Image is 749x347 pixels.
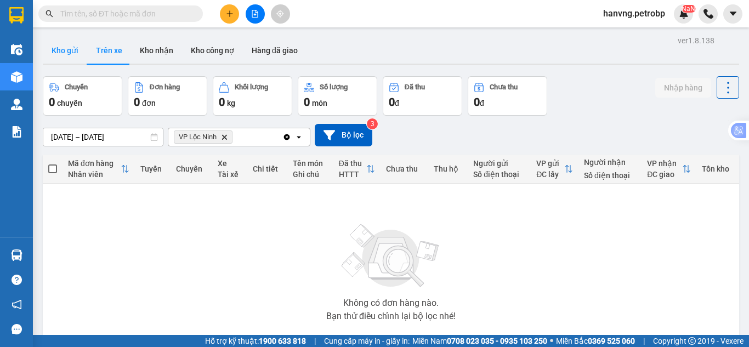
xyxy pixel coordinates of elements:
[220,4,239,24] button: plus
[389,95,395,109] span: 0
[140,164,165,173] div: Tuyến
[68,170,121,179] div: Nhân viên
[320,83,348,91] div: Số lượng
[324,335,410,347] span: Cung cấp máy in - giấy in:
[315,124,372,146] button: Bộ lọc
[584,171,636,180] div: Số điện thoại
[12,299,22,310] span: notification
[550,339,553,343] span: ⚪️
[218,170,242,179] div: Tài xế
[594,7,674,20] span: hanvng.petrobp
[11,99,22,110] img: warehouse-icon
[647,159,682,168] div: VP nhận
[343,299,439,308] div: Không có đơn hàng nào.
[556,335,635,347] span: Miền Bắc
[682,5,695,13] sup: NaN
[246,4,265,24] button: file-add
[643,335,645,347] span: |
[647,170,682,179] div: ĐC giao
[179,133,217,141] span: VP Lộc Ninh
[447,337,547,345] strong: 0708 023 035 - 0935 103 250
[11,249,22,261] img: warehouse-icon
[536,159,564,168] div: VP gửi
[221,134,228,140] svg: Delete
[434,164,462,173] div: Thu hộ
[703,9,713,19] img: phone-icon
[474,95,480,109] span: 0
[134,95,140,109] span: 0
[642,155,696,184] th: Toggle SortBy
[405,83,425,91] div: Đã thu
[9,7,24,24] img: logo-vxr
[142,99,156,107] span: đơn
[271,4,290,24] button: aim
[473,159,525,168] div: Người gửi
[251,10,259,18] span: file-add
[43,128,163,146] input: Select a date range.
[12,275,22,285] span: question-circle
[57,99,82,107] span: chuyến
[150,83,180,91] div: Đơn hàng
[253,164,282,173] div: Chi tiết
[68,159,121,168] div: Mã đơn hàng
[395,99,399,107] span: đ
[490,83,518,91] div: Chưa thu
[282,133,291,141] svg: Clear all
[588,337,635,345] strong: 0369 525 060
[304,95,310,109] span: 0
[11,44,22,55] img: warehouse-icon
[205,335,306,347] span: Hỗ trợ kỹ thuật:
[655,78,711,98] button: Nhập hàng
[468,76,547,116] button: Chưa thu0đ
[531,155,578,184] th: Toggle SortBy
[65,83,88,91] div: Chuyến
[46,10,53,18] span: search
[293,159,327,168] div: Tên món
[259,337,306,345] strong: 1900 633 818
[326,312,456,321] div: Bạn thử điều chỉnh lại bộ lọc nhé!
[723,4,742,24] button: caret-down
[12,324,22,334] span: message
[11,71,22,83] img: warehouse-icon
[473,170,525,179] div: Số điện thoại
[367,118,378,129] sup: 3
[336,218,446,294] img: svg+xml;base64,PHN2ZyBjbGFzcz0ibGlzdC1wbHVnX19zdmciIHhtbG5zPSJodHRwOi8vd3d3LnczLm9yZy8yMDAwL3N2Zy...
[235,83,268,91] div: Khối lượng
[412,335,547,347] span: Miền Nam
[43,76,122,116] button: Chuyến0chuyến
[679,9,689,19] img: icon-new-feature
[688,337,696,345] span: copyright
[339,159,367,168] div: Đã thu
[293,170,327,179] div: Ghi chú
[43,37,87,64] button: Kho gửi
[235,132,236,143] input: Selected VP Lộc Ninh.
[702,164,734,173] div: Tồn kho
[60,8,190,20] input: Tìm tên, số ĐT hoặc mã đơn
[128,76,207,116] button: Đơn hàng0đơn
[339,170,367,179] div: HTTT
[218,159,242,168] div: Xe
[63,155,135,184] th: Toggle SortBy
[298,76,377,116] button: Số lượng0món
[383,76,462,116] button: Đã thu0đ
[584,158,636,167] div: Người nhận
[227,99,235,107] span: kg
[87,37,131,64] button: Trên xe
[213,76,292,116] button: Khối lượng0kg
[480,99,484,107] span: đ
[174,130,232,144] span: VP Lộc Ninh, close by backspace
[314,335,316,347] span: |
[294,133,303,141] svg: open
[333,155,381,184] th: Toggle SortBy
[312,99,327,107] span: món
[49,95,55,109] span: 0
[226,10,234,18] span: plus
[11,126,22,138] img: solution-icon
[219,95,225,109] span: 0
[176,164,206,173] div: Chuyến
[182,37,243,64] button: Kho công nợ
[728,9,738,19] span: caret-down
[536,170,564,179] div: ĐC lấy
[131,37,182,64] button: Kho nhận
[243,37,307,64] button: Hàng đã giao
